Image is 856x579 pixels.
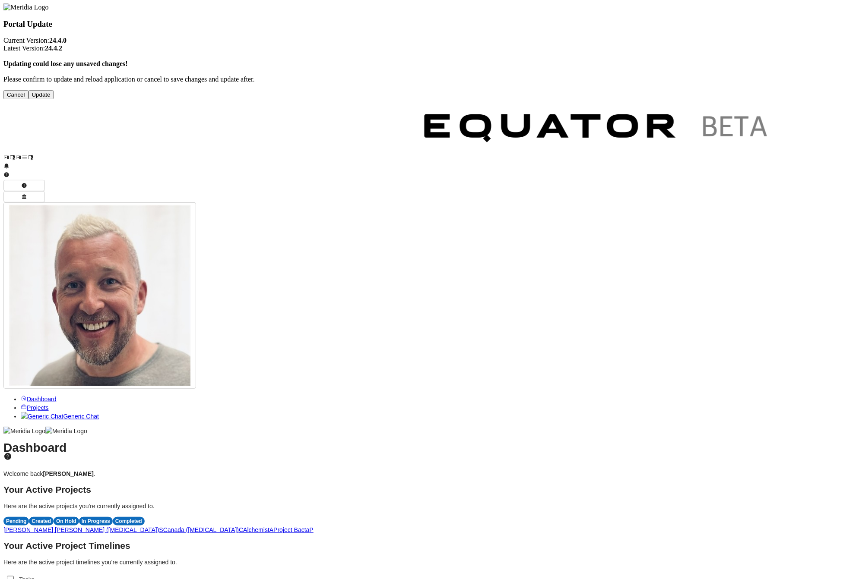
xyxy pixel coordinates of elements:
p: Here are the active project timelines you're currently assigned to. [3,558,853,566]
span: A [269,526,273,533]
p: Here are the active projects you're currently assigned to. [3,502,853,510]
div: On Hold [54,517,79,526]
div: Created [29,517,54,526]
div: In Progress [79,517,113,526]
img: Meridia Logo [3,3,48,11]
span: Dashboard [27,396,57,403]
a: Dashboard [21,396,57,403]
img: Meridia Logo [3,427,45,435]
span: P [310,526,314,533]
h2: Your Active Projects [3,485,853,494]
button: Cancel [3,90,29,99]
a: AlchemistA [243,526,273,533]
strong: 24.4.0 [49,37,67,44]
img: Meridia Logo [45,427,87,435]
div: Completed [113,517,145,526]
p: Current Version: Latest Version: Please confirm to update and reload application or cancel to sav... [3,37,853,83]
img: Profile Icon [9,205,190,386]
a: [PERSON_NAME] [PERSON_NAME] ([MEDICAL_DATA])S [3,526,163,533]
a: Generic ChatGeneric Chat [21,413,99,420]
span: Generic Chat [63,413,98,420]
div: Pending [3,517,29,526]
span: S [159,526,163,533]
img: Customer Logo [409,99,785,160]
a: Projects [21,404,49,411]
strong: 24.4.2 [45,44,62,52]
button: Update [29,90,54,99]
img: Customer Logo [34,99,409,160]
strong: [PERSON_NAME] [43,470,94,477]
a: Canada ([MEDICAL_DATA])C [163,526,243,533]
span: Projects [27,404,49,411]
h1: Dashboard [3,444,853,461]
p: Welcome back . [3,469,853,478]
h2: Your Active Project Timelines [3,541,853,550]
span: C [239,526,243,533]
strong: Updating could lose any unsaved changes! [3,60,128,67]
h3: Portal Update [3,19,853,29]
a: Project BactaP [273,526,314,533]
img: Generic Chat [21,412,63,421]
